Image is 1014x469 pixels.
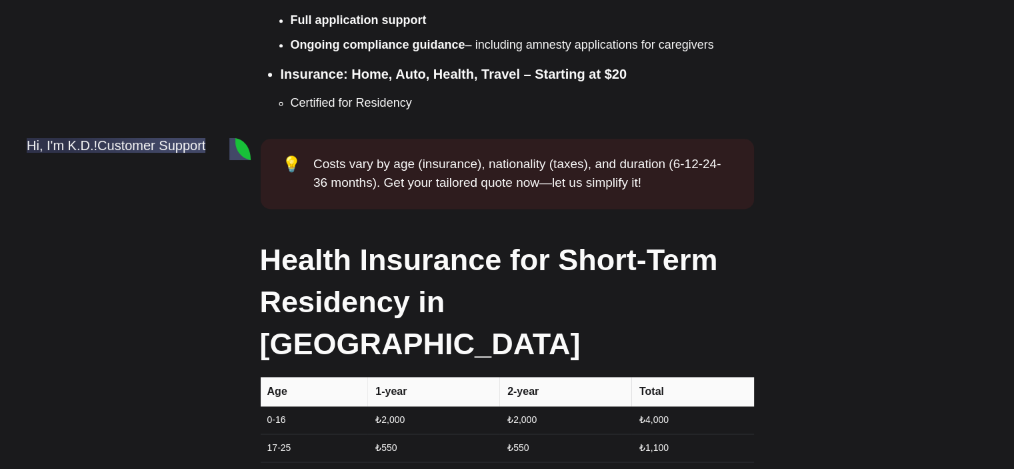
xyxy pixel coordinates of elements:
[499,377,631,406] th: 2-year
[499,406,631,434] td: ₺2,000
[313,155,733,193] div: Costs vary by age (insurance), nationality (taxes), and duration (6-12-24-36 months). Get your ta...
[291,38,465,51] strong: Ongoing compliance guidance
[367,434,499,462] td: ₺550
[260,243,718,361] strong: Health Insurance for Short-Term Residency in [GEOGRAPHIC_DATA]
[282,155,313,193] div: 💡
[291,36,754,54] li: – including amnesty applications for caregivers
[261,406,368,434] td: 0-16
[291,13,427,27] strong: Full application support
[291,94,754,112] li: Certified for Residency
[499,434,631,462] td: ₺550
[367,406,499,434] td: ₺2,000
[631,377,754,406] th: Total
[631,434,754,462] td: ₺1,100
[281,67,627,81] strong: Insurance: Home, Auto, Health, Travel – Starting at $20
[27,138,97,153] jdiv: Hi, I'm K.D.!
[367,377,499,406] th: 1-year
[97,138,205,153] jdiv: Customer Support
[261,434,368,462] td: 17-25
[631,406,754,434] td: ₺4,000
[261,377,368,406] th: Age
